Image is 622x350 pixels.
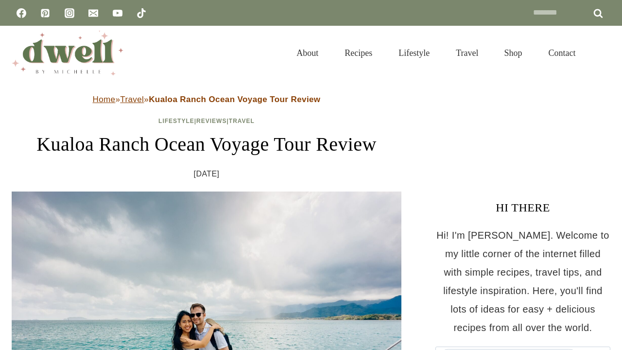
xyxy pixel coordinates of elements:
[385,36,443,70] a: Lifestyle
[435,199,610,216] h3: HI THERE
[594,45,610,61] button: View Search Form
[229,118,255,124] a: Travel
[491,36,536,70] a: Shop
[12,3,31,23] a: Facebook
[158,118,255,124] span: | |
[35,3,55,23] a: Pinterest
[194,167,220,181] time: [DATE]
[84,3,103,23] a: Email
[435,226,610,337] p: Hi! I'm [PERSON_NAME]. Welcome to my little corner of the internet filled with simple recipes, tr...
[283,36,331,70] a: About
[158,118,194,124] a: Lifestyle
[331,36,385,70] a: Recipes
[132,3,151,23] a: TikTok
[120,95,144,104] a: Travel
[12,130,401,159] h1: Kualoa Ranch Ocean Voyage Tour Review
[12,31,123,75] img: DWELL by michelle
[92,95,320,104] span: » »
[536,36,589,70] a: Contact
[443,36,491,70] a: Travel
[149,95,320,104] strong: Kualoa Ranch Ocean Voyage Tour Review
[283,36,589,70] nav: Primary Navigation
[196,118,226,124] a: Reviews
[60,3,79,23] a: Instagram
[92,95,115,104] a: Home
[108,3,127,23] a: YouTube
